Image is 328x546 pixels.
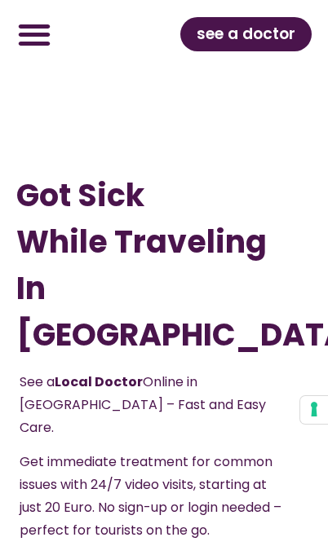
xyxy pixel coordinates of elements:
h1: Got Sick While Traveling In [GEOGRAPHIC_DATA]? [16,172,312,358]
span: see a doctor [197,21,295,47]
button: Your consent preferences for tracking technologies [300,396,328,424]
a: see a doctor [180,17,312,51]
span: Get immediate treatment for common issues with 24/7 video visits, starting at just 20 Euro. No si... [20,452,281,539]
div: Menu Toggle [8,8,60,59]
strong: Local Doctor [55,372,143,391]
iframe: Customer reviews powered by Trustpilot [33,35,295,115]
span: See a Online in [GEOGRAPHIC_DATA] – Fast and Easy Care. [20,372,266,437]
